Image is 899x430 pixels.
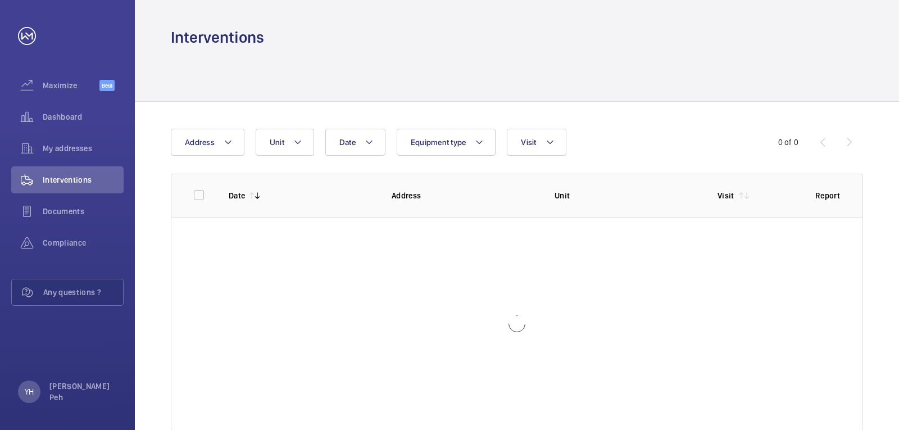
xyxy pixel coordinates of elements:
span: Equipment type [411,138,466,147]
p: Visit [718,190,734,201]
span: Visit [521,138,536,147]
span: Compliance [43,237,124,248]
span: Beta [99,80,115,91]
p: [PERSON_NAME] Peh [49,381,117,403]
p: YH [25,386,34,397]
p: Address [392,190,537,201]
span: Dashboard [43,111,124,123]
span: Unit [270,138,284,147]
span: Interventions [43,174,124,185]
span: Date [339,138,356,147]
button: Equipment type [397,129,496,156]
span: Any questions ? [43,287,123,298]
p: Report [815,190,840,201]
button: Date [325,129,385,156]
span: My addresses [43,143,124,154]
p: Date [229,190,245,201]
span: Documents [43,206,124,217]
div: 0 of 0 [778,137,798,148]
span: Address [185,138,215,147]
button: Visit [507,129,566,156]
button: Unit [256,129,314,156]
span: Maximize [43,80,99,91]
h1: Interventions [171,27,264,48]
p: Unit [555,190,700,201]
button: Address [171,129,244,156]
